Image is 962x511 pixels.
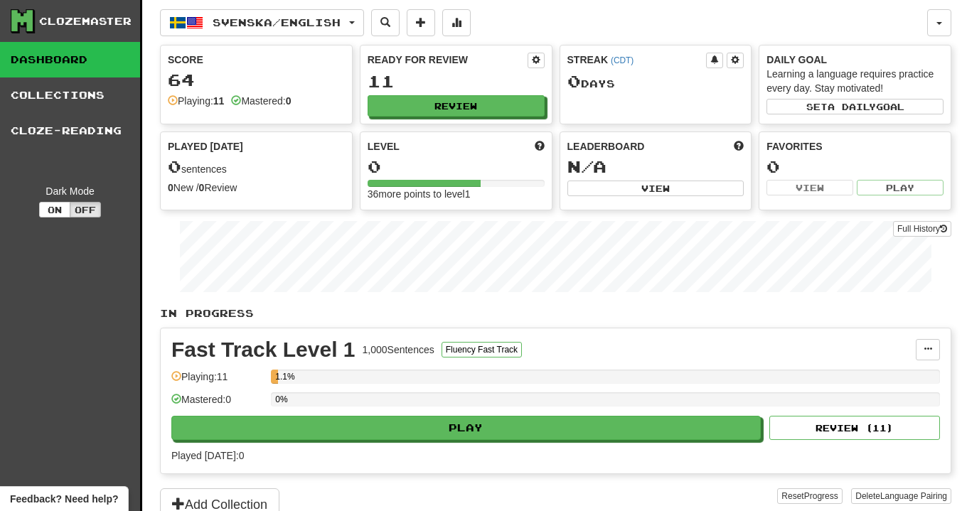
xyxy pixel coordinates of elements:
[171,416,761,440] button: Play
[828,102,876,112] span: a daily
[407,9,435,36] button: Add sentence to collection
[171,450,244,461] span: Played [DATE]: 0
[766,53,944,67] div: Daily Goal
[851,488,951,504] button: DeleteLanguage Pairing
[39,14,132,28] div: Clozemaster
[442,342,522,357] button: Fluency Fast Track
[168,181,345,195] div: New / Review
[777,488,842,504] button: ResetProgress
[171,392,264,416] div: Mastered: 0
[442,9,471,36] button: More stats
[857,180,944,195] button: Play
[199,182,205,193] strong: 0
[168,53,345,67] div: Score
[39,202,70,217] button: On
[769,416,940,440] button: Review (11)
[734,139,744,154] span: This week in points, UTC
[160,306,951,321] p: In Progress
[231,94,291,108] div: Mastered:
[567,139,645,154] span: Leaderboard
[70,202,101,217] button: Off
[213,95,225,107] strong: 11
[368,53,528,67] div: Ready for Review
[368,139,400,154] span: Level
[11,184,129,198] div: Dark Mode
[766,99,944,114] button: Seta dailygoal
[766,67,944,95] div: Learning a language requires practice every day. Stay motivated!
[567,71,581,91] span: 0
[171,339,356,360] div: Fast Track Level 1
[168,158,345,176] div: sentences
[535,139,545,154] span: Score more points to level up
[766,180,853,195] button: View
[880,491,947,501] span: Language Pairing
[567,72,744,91] div: Day s
[766,158,944,176] div: 0
[371,9,400,36] button: Search sentences
[286,95,292,107] strong: 0
[275,370,278,384] div: 1.1%
[567,53,707,67] div: Streak
[611,55,634,65] a: (CDT)
[171,370,264,393] div: Playing: 11
[804,491,838,501] span: Progress
[10,492,118,506] span: Open feedback widget
[160,9,364,36] button: Svenska/English
[893,221,951,237] a: Full History
[567,156,606,176] span: N/A
[168,156,181,176] span: 0
[368,158,545,176] div: 0
[368,72,545,90] div: 11
[567,181,744,196] button: View
[368,95,545,117] button: Review
[363,343,434,357] div: 1,000 Sentences
[168,94,224,108] div: Playing:
[766,139,944,154] div: Favorites
[168,71,345,89] div: 64
[168,182,173,193] strong: 0
[213,16,341,28] span: Svenska / English
[168,139,243,154] span: Played [DATE]
[368,187,545,201] div: 36 more points to level 1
